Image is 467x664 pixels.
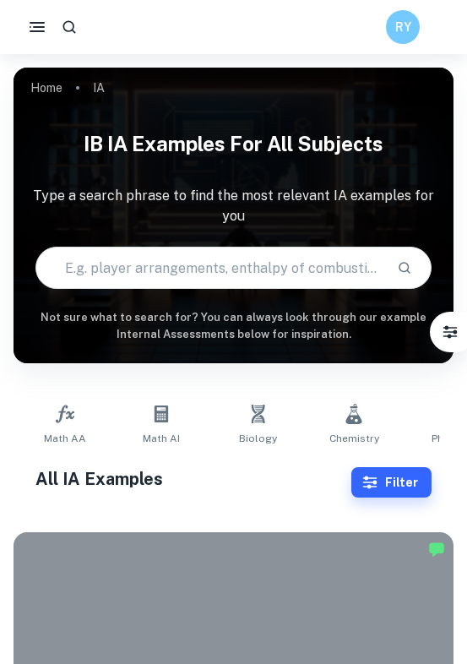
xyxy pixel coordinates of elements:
[36,244,383,291] input: E.g. player arrangements, enthalpy of combustion, analysis of a big city...
[329,431,379,446] span: Chemistry
[35,466,351,492] h1: All IA Examples
[351,467,432,498] button: Filter
[14,186,453,226] p: Type a search phrase to find the most relevant IA examples for you
[14,309,453,344] h6: Not sure what to search for? You can always look through our example Internal Assessments below f...
[239,431,277,446] span: Biology
[44,431,86,446] span: Math AA
[394,18,413,36] h6: RY
[93,79,105,97] p: IA
[428,541,445,558] img: Marked
[14,122,453,166] h1: IB IA examples for all subjects
[30,76,62,100] a: Home
[386,10,420,44] button: RY
[143,431,180,446] span: Math AI
[390,253,419,282] button: Search
[433,315,467,349] button: Filter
